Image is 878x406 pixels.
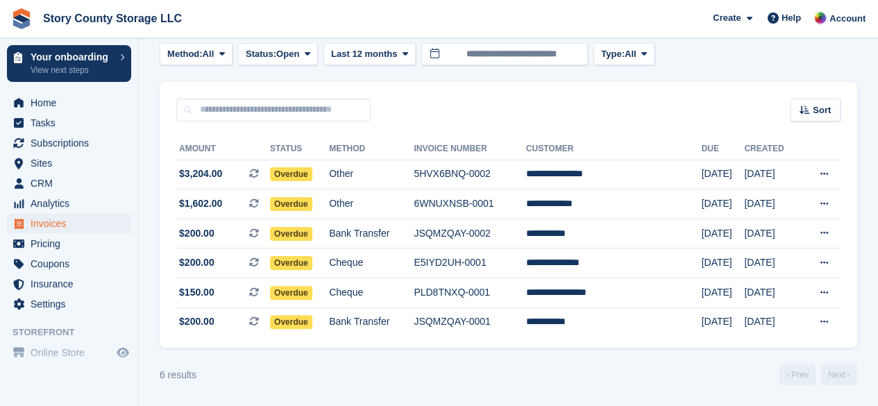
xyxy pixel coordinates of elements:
td: 6WNUXNSB-0001 [414,189,525,219]
td: [DATE] [701,248,744,278]
td: [DATE] [701,307,744,337]
span: Overdue [270,167,312,181]
span: $3,204.00 [179,167,222,181]
th: Method [329,138,414,160]
span: $200.00 [179,314,214,329]
nav: Page [777,364,860,385]
a: Preview store [115,344,131,361]
span: Sites [31,153,114,173]
th: Invoice Number [414,138,525,160]
span: Insurance [31,274,114,294]
span: Coupons [31,254,114,273]
a: Story County Storage LLC [37,7,187,30]
button: Method: All [160,43,233,66]
td: Bank Transfer [329,219,414,248]
a: menu [7,214,131,233]
td: 5HVX6BNQ-0002 [414,160,525,189]
td: [DATE] [701,189,744,219]
a: Your onboarding View next steps [7,45,131,82]
a: Previous [779,364,816,385]
span: Home [31,93,114,112]
span: Invoices [31,214,114,233]
th: Amount [176,138,270,160]
td: Cheque [329,248,414,278]
span: Subscriptions [31,133,114,153]
span: Overdue [270,197,312,211]
a: menu [7,113,131,133]
th: Customer [526,138,702,160]
a: menu [7,153,131,173]
td: Other [329,160,414,189]
a: menu [7,93,131,112]
th: Created [744,138,800,160]
button: Type: All [593,43,655,66]
span: Create [713,11,741,25]
a: menu [7,294,131,314]
span: Analytics [31,194,114,213]
button: Last 12 months [323,43,416,66]
td: [DATE] [744,248,800,278]
a: menu [7,234,131,253]
span: Last 12 months [331,47,397,61]
span: Overdue [270,286,312,300]
span: Open [276,47,299,61]
span: Settings [31,294,114,314]
p: View next steps [31,64,113,76]
span: Storefront [12,325,138,339]
div: 6 results [160,368,196,382]
span: Overdue [270,256,312,270]
a: menu [7,254,131,273]
img: Leah Hattan [813,11,827,25]
span: $200.00 [179,226,214,241]
td: JSQMZQAY-0002 [414,219,525,248]
span: Sort [813,103,831,117]
a: Next [821,364,857,385]
span: Tasks [31,113,114,133]
a: menu [7,174,131,193]
td: [DATE] [744,278,800,308]
span: Type: [601,47,625,61]
td: [DATE] [744,189,800,219]
td: [DATE] [744,219,800,248]
a: menu [7,133,131,153]
td: Cheque [329,278,414,308]
span: CRM [31,174,114,193]
p: Your onboarding [31,52,113,62]
td: [DATE] [701,278,744,308]
a: menu [7,274,131,294]
th: Status [270,138,329,160]
span: Help [782,11,801,25]
a: menu [7,343,131,362]
span: Status: [246,47,276,61]
a: menu [7,194,131,213]
td: JSQMZQAY-0001 [414,307,525,337]
span: Overdue [270,315,312,329]
td: Bank Transfer [329,307,414,337]
td: [DATE] [701,160,744,189]
td: [DATE] [744,160,800,189]
td: [DATE] [744,307,800,337]
span: All [625,47,636,61]
span: $1,602.00 [179,196,222,211]
th: Due [701,138,744,160]
td: Other [329,189,414,219]
span: Pricing [31,234,114,253]
td: [DATE] [701,219,744,248]
span: $150.00 [179,285,214,300]
span: Online Store [31,343,114,362]
span: $200.00 [179,255,214,270]
td: PLD8TNXQ-0001 [414,278,525,308]
span: Account [829,12,866,26]
button: Status: Open [238,43,318,66]
span: Overdue [270,227,312,241]
span: Method: [167,47,203,61]
span: All [203,47,214,61]
td: E5IYD2UH-0001 [414,248,525,278]
img: stora-icon-8386f47178a22dfd0bd8f6a31ec36ba5ce8667c1dd55bd0f319d3a0aa187defe.svg [11,8,32,29]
